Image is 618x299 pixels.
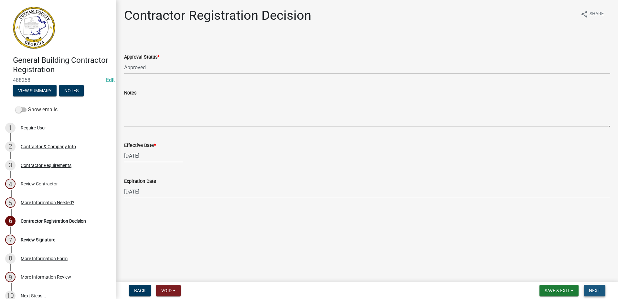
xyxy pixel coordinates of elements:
button: Void [156,285,181,296]
button: Notes [59,85,84,96]
button: Save & Exit [539,285,579,296]
wm-modal-confirm: Edit Application Number [106,77,115,83]
span: Share [590,10,604,18]
div: 8 [5,253,16,264]
div: 5 [5,197,16,208]
div: Contractor Registration Decision [21,219,86,223]
wm-modal-confirm: Notes [59,88,84,94]
div: 1 [5,123,16,133]
span: Next [589,288,600,293]
div: More Information Needed? [21,200,74,205]
div: Contractor Requirements [21,163,71,168]
h1: Contractor Registration Decision [124,8,311,23]
label: Effective Date [124,143,156,148]
div: 9 [5,272,16,282]
span: Void [161,288,172,293]
h4: General Building Contractor Registration [13,56,111,74]
div: 2 [5,141,16,152]
div: 6 [5,216,16,226]
img: Putnam County, Georgia [13,7,55,49]
i: share [581,10,588,18]
button: shareShare [575,8,609,20]
label: Notes [124,91,136,95]
input: mm/dd/yyyy [124,149,183,162]
div: Require User [21,126,46,130]
div: 7 [5,235,16,245]
div: More Information Review [21,275,71,279]
label: Approval Status [124,55,159,60]
div: Review Signature [21,238,55,242]
div: Contractor & Company Info [21,144,76,149]
span: Back [134,288,146,293]
wm-modal-confirm: Summary [13,88,57,94]
a: Edit [106,77,115,83]
label: Expiration Date [124,179,156,184]
span: Save & Exit [545,288,570,293]
div: Review Contractor [21,182,58,186]
div: More Information Form [21,256,68,261]
div: 3 [5,160,16,171]
div: 4 [5,179,16,189]
button: View Summary [13,85,57,96]
label: Show emails [16,106,58,114]
button: Next [584,285,605,296]
button: Back [129,285,151,296]
span: 488258 [13,77,103,83]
